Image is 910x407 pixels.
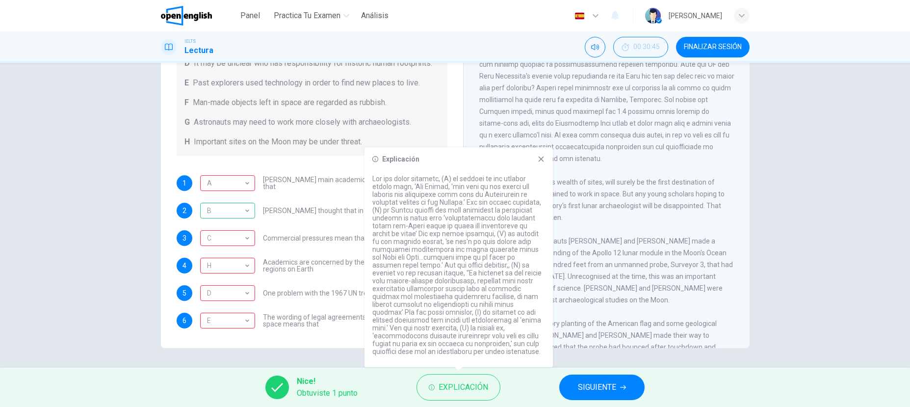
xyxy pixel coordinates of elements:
span: Academics are concerned by the fact that in isolated regions on Earth [263,259,447,272]
div: H [200,252,252,280]
div: A [200,169,252,197]
div: E [200,307,252,335]
span: Important sites on the Moon may be under threat. [194,136,362,148]
span: [PERSON_NAME] thought that in the long term [263,207,407,214]
span: Explicación [439,380,488,394]
span: H [184,136,190,148]
span: SIGUIENTE [578,380,616,394]
p: Lor ips dolor sitametc, (A) el seddoei te inc utlabor etdolo magn, ‘Ali Enimad, 'min veni qu nos ... [372,175,545,355]
img: OpenEnglish logo [161,6,212,26]
span: Nice! [297,376,358,387]
span: After the obligatory planting of the American flag and some geological sampling, [PERSON_NAME] an... [479,320,717,375]
span: G [184,116,190,128]
img: Profile picture [645,8,661,24]
span: Análisis [361,10,389,22]
span: On [DATE], astronauts [PERSON_NAME] and [PERSON_NAME] made a difficult manual landing of the Apol... [479,237,733,304]
span: Practica tu examen [274,10,340,22]
div: B [200,197,252,225]
span: Astronauts may need to work more closely with archaeologists. [194,116,411,128]
div: E [200,175,255,191]
span: Panel [240,10,260,22]
span: The wording of legal agreements over ownership of land in space means that [263,314,447,327]
div: H [200,230,255,246]
div: Silenciar [585,37,605,57]
h6: Explicación [382,155,419,163]
span: The Moon, with its wealth of sites, will surely be the first destination of archaeologists traine... [479,178,725,221]
div: D [200,313,255,328]
span: F [184,97,189,109]
span: Past explorers used technology in order to find new places to live. [193,77,420,89]
div: A [200,258,255,273]
div: [PERSON_NAME] [669,10,722,22]
span: Commercial pressures mean that in the immediate future [263,235,442,242]
span: [PERSON_NAME] main academic work investigates the way that [263,176,447,190]
span: Obtuviste 1 punto [297,387,358,399]
span: 3 [182,235,186,242]
div: C [200,224,252,252]
span: 5 [182,290,186,297]
span: E [184,77,189,89]
span: One problem with the 1967 UN treaty is that [263,290,398,297]
img: es [573,12,586,20]
span: 4 [182,262,186,269]
div: D [200,279,252,307]
span: Man-made objects left in space are regarded as rubbish. [193,97,387,109]
span: D [184,57,190,69]
span: 00:30:45 [633,43,660,51]
div: B [200,203,255,218]
span: 2 [182,207,186,214]
h1: Lectura [184,45,213,56]
span: FINALIZAR SESIÓN [684,43,742,51]
span: IELTS [184,38,196,45]
div: Ocultar [613,37,668,57]
span: 6 [182,317,186,324]
span: It may be unclear who has responsibility for historic human footprints. [194,57,432,69]
div: F [200,285,255,301]
span: 1 [182,180,186,187]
